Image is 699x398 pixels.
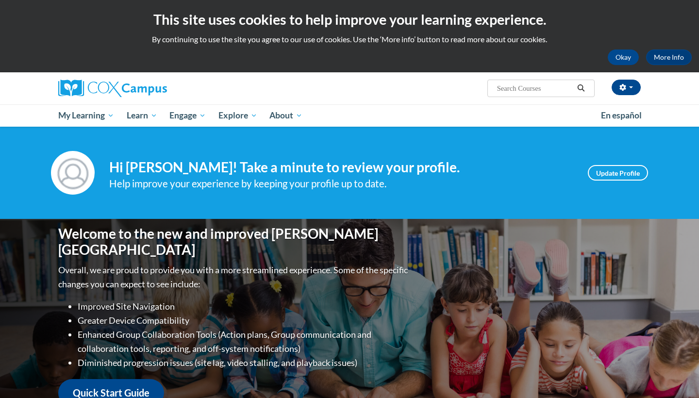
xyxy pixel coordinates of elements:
[588,165,648,181] a: Update Profile
[109,159,573,176] h4: Hi [PERSON_NAME]! Take a minute to review your profile.
[595,105,648,126] a: En español
[169,110,206,121] span: Engage
[496,83,574,94] input: Search Courses
[44,104,655,127] div: Main menu
[58,263,410,291] p: Overall, we are proud to provide you with a more streamlined experience. Some of the specific cha...
[218,110,257,121] span: Explore
[58,80,167,97] img: Cox Campus
[269,110,302,121] span: About
[7,34,692,45] p: By continuing to use the site you agree to our use of cookies. Use the ‘More info’ button to read...
[574,83,588,94] button: Search
[78,314,410,328] li: Greater Device Compatibility
[646,50,692,65] a: More Info
[7,10,692,29] h2: This site uses cookies to help improve your learning experience.
[601,110,642,120] span: En español
[127,110,157,121] span: Learn
[58,110,114,121] span: My Learning
[51,151,95,195] img: Profile Image
[78,299,410,314] li: Improved Site Navigation
[52,104,120,127] a: My Learning
[163,104,212,127] a: Engage
[264,104,309,127] a: About
[608,50,639,65] button: Okay
[120,104,164,127] a: Learn
[58,80,243,97] a: Cox Campus
[612,80,641,95] button: Account Settings
[58,226,410,258] h1: Welcome to the new and improved [PERSON_NAME][GEOGRAPHIC_DATA]
[109,176,573,192] div: Help improve your experience by keeping your profile up to date.
[212,104,264,127] a: Explore
[78,356,410,370] li: Diminished progression issues (site lag, video stalling, and playback issues)
[78,328,410,356] li: Enhanced Group Collaboration Tools (Action plans, Group communication and collaboration tools, re...
[660,359,691,390] iframe: Button to launch messaging window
